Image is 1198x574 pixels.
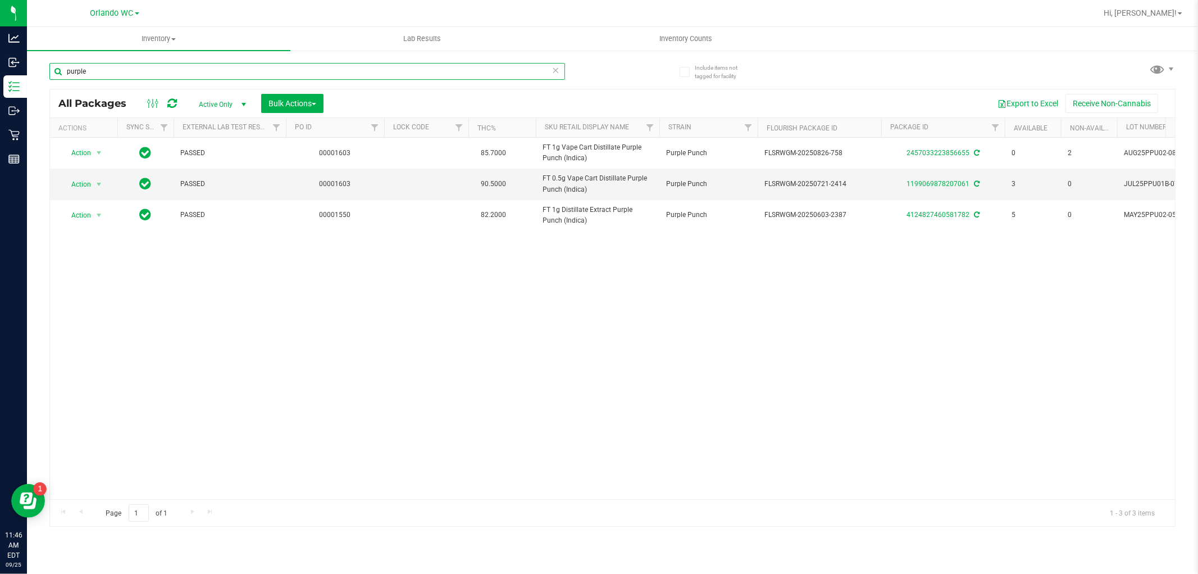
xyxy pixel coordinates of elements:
[140,207,152,223] span: In Sync
[1012,179,1054,189] span: 3
[641,118,659,137] a: Filter
[907,149,969,157] a: 2457033223856655
[543,173,653,195] span: FT 0.5g Vape Cart Distillate Purple Punch (Indica)
[1101,504,1164,521] span: 1 - 3 of 3 items
[261,94,324,113] button: Bulk Actions
[475,207,512,223] span: 82.2000
[8,33,20,44] inline-svg: Analytics
[1068,148,1110,159] span: 2
[1068,210,1110,220] span: 0
[320,211,351,219] a: 00001550
[666,148,751,159] span: Purple Punch
[8,57,20,68] inline-svg: Inbound
[890,123,928,131] a: Package ID
[61,145,92,161] span: Action
[295,123,312,131] a: PO ID
[475,145,512,161] span: 85.7000
[552,63,560,78] span: Clear
[11,484,45,518] iframe: Resource center
[49,63,565,80] input: Search Package ID, Item Name, SKU, Lot or Part Number...
[695,64,751,80] span: Include items not tagged for facility
[907,180,969,188] a: 1199069878207061
[8,129,20,141] inline-svg: Retail
[27,34,290,44] span: Inventory
[764,210,874,220] span: FLSRWGM-20250603-2387
[290,27,554,51] a: Lab Results
[1104,8,1177,17] span: Hi, [PERSON_NAME]!
[644,34,727,44] span: Inventory Counts
[320,149,351,157] a: 00001603
[267,118,286,137] a: Filter
[543,142,653,164] span: FT 1g Vape Cart Distillate Purple Punch (Indica)
[5,530,22,561] p: 11:46 AM EDT
[450,118,468,137] a: Filter
[668,123,691,131] a: Strain
[5,561,22,569] p: 09/25
[92,177,106,192] span: select
[1012,148,1054,159] span: 0
[140,176,152,192] span: In Sync
[972,149,980,157] span: Sync from Compliance System
[972,180,980,188] span: Sync from Compliance System
[477,124,496,132] a: THC%
[475,176,512,192] span: 90.5000
[764,148,874,159] span: FLSRWGM-20250826-758
[140,145,152,161] span: In Sync
[126,123,170,131] a: Sync Status
[545,123,629,131] a: Sku Retail Display Name
[320,180,351,188] a: 00001603
[990,94,1065,113] button: Export to Excel
[1068,179,1110,189] span: 0
[393,123,429,131] a: Lock Code
[92,145,106,161] span: select
[554,27,817,51] a: Inventory Counts
[268,99,316,108] span: Bulk Actions
[180,210,279,220] span: PASSED
[972,211,980,219] span: Sync from Compliance System
[1070,124,1120,132] a: Non-Available
[90,8,134,18] span: Orlando WC
[183,123,271,131] a: External Lab Test Result
[739,118,758,137] a: Filter
[1124,148,1195,159] span: AUG25PPU02-0820
[767,124,837,132] a: Flourish Package ID
[666,179,751,189] span: Purple Punch
[388,34,456,44] span: Lab Results
[129,504,149,522] input: 1
[8,81,20,92] inline-svg: Inventory
[764,179,874,189] span: FLSRWGM-20250721-2414
[27,27,290,51] a: Inventory
[58,124,113,132] div: Actions
[180,148,279,159] span: PASSED
[1124,210,1195,220] span: MAY25PPU02-0527
[986,118,1005,137] a: Filter
[8,153,20,165] inline-svg: Reports
[61,177,92,192] span: Action
[8,105,20,116] inline-svg: Outbound
[1014,124,1047,132] a: Available
[180,179,279,189] span: PASSED
[366,118,384,137] a: Filter
[96,504,177,522] span: Page of 1
[155,118,174,137] a: Filter
[907,211,969,219] a: 4124827460581782
[61,207,92,223] span: Action
[92,207,106,223] span: select
[1012,210,1054,220] span: 5
[58,97,138,110] span: All Packages
[1124,179,1195,189] span: JUL25PPU01B-0714
[543,205,653,226] span: FT 1g Distillate Extract Purple Punch (Indica)
[33,482,47,496] iframe: Resource center unread badge
[1065,94,1158,113] button: Receive Non-Cannabis
[1126,123,1167,131] a: Lot Number
[666,210,751,220] span: Purple Punch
